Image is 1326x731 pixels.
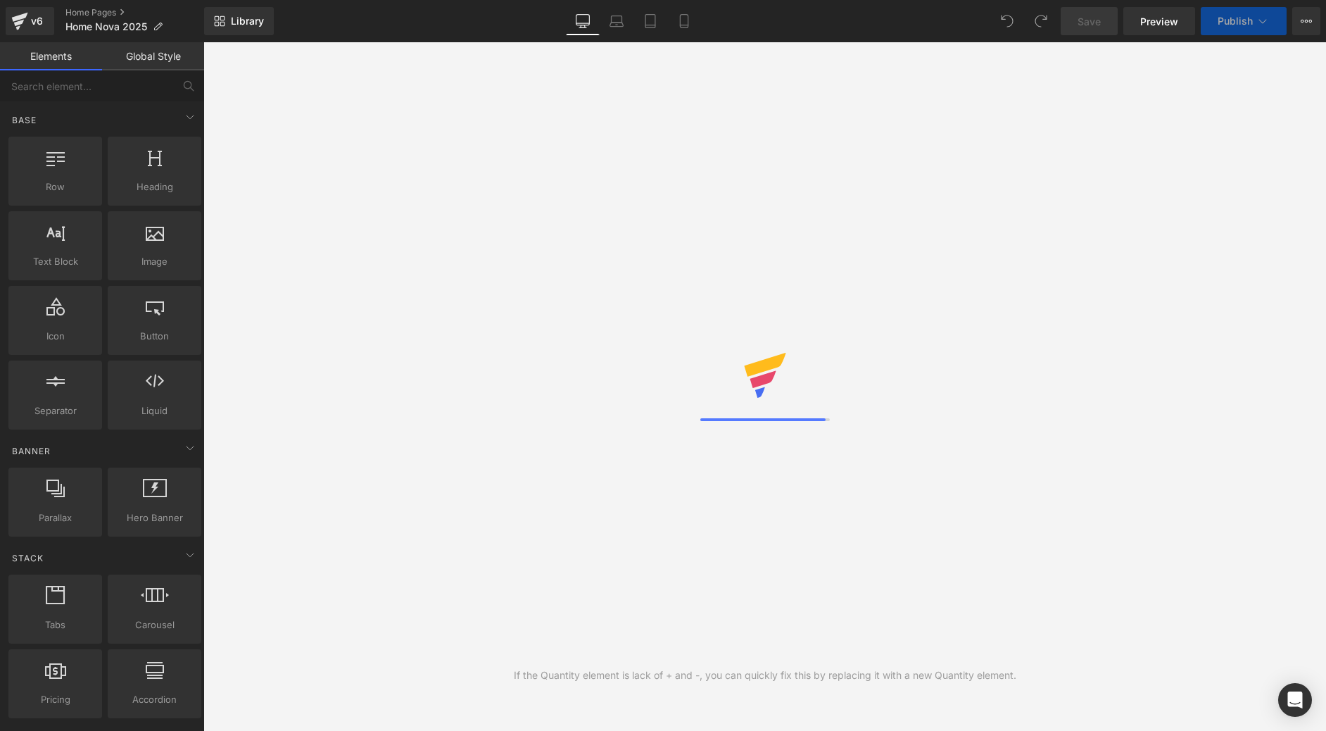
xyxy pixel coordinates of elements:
span: Button [112,329,197,344]
a: Laptop [600,7,633,35]
span: Preview [1140,14,1178,29]
button: More [1292,7,1320,35]
div: v6 [28,12,46,30]
span: Base [11,113,38,127]
a: Global Style [102,42,204,70]
a: Home Pages [65,7,204,18]
span: Stack [11,551,45,565]
button: Publish [1201,7,1287,35]
span: Tabs [13,618,98,632]
span: Liquid [112,404,197,418]
span: Library [231,15,264,27]
button: Undo [993,7,1021,35]
div: Open Intercom Messenger [1278,683,1312,717]
span: Row [13,180,98,194]
span: Save [1078,14,1101,29]
span: Image [112,254,197,269]
button: Redo [1027,7,1055,35]
div: If the Quantity element is lack of + and -, you can quickly fix this by replacing it with a new Q... [514,668,1016,683]
a: Preview [1123,7,1195,35]
span: Heading [112,180,197,194]
a: Desktop [566,7,600,35]
a: Mobile [667,7,701,35]
span: Separator [13,404,98,418]
span: Carousel [112,618,197,632]
span: Pricing [13,692,98,707]
a: New Library [204,7,274,35]
span: Icon [13,329,98,344]
span: Text Block [13,254,98,269]
span: Publish [1218,15,1253,27]
span: Hero Banner [112,511,197,525]
a: v6 [6,7,54,35]
span: Home Nova 2025 [65,21,147,32]
a: Tablet [633,7,667,35]
span: Banner [11,444,52,458]
span: Accordion [112,692,197,707]
span: Parallax [13,511,98,525]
